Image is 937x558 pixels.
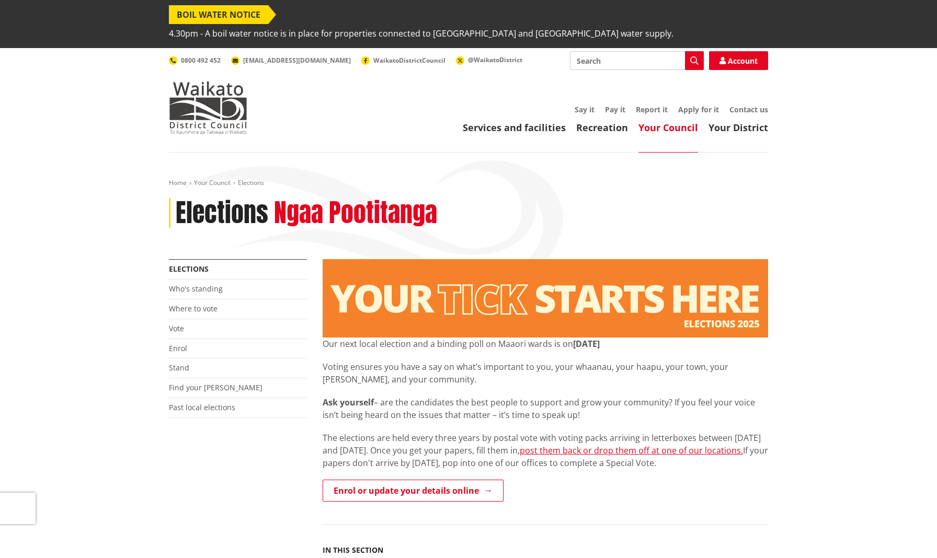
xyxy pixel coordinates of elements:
[323,397,374,408] strong: Ask yourself
[169,5,268,24] span: BOIL WATER NOTICE
[323,432,768,469] p: The elections are held every three years by postal vote with voting packs arriving in letterboxes...
[709,51,768,70] a: Account
[456,55,522,64] a: @WaikatoDistrict
[520,445,743,456] a: post them back or drop them off at one of our locations.
[169,56,221,65] a: 0800 492 452
[176,198,268,228] h1: Elections
[323,480,504,502] a: Enrol or update your details online
[169,402,235,412] a: Past local elections
[570,51,704,70] input: Search input
[169,24,673,43] span: 4.30pm - A boil water notice is in place for properties connected to [GEOGRAPHIC_DATA] and [GEOGR...
[323,546,383,555] h5: In this section
[573,338,600,350] strong: [DATE]
[169,178,187,187] a: Home
[729,104,768,114] a: Contact us
[169,363,189,373] a: Stand
[238,178,264,187] span: Elections
[373,56,445,65] span: WaikatoDistrictCouncil
[463,121,566,134] a: Services and facilities
[576,121,628,134] a: Recreation
[638,121,698,134] a: Your Council
[231,56,351,65] a: [EMAIL_ADDRESS][DOMAIN_NAME]
[243,56,351,65] span: [EMAIL_ADDRESS][DOMAIN_NAME]
[361,56,445,65] a: WaikatoDistrictCouncil
[169,304,218,313] a: Where to vote
[169,284,223,294] a: Who's standing
[323,396,768,421] p: – are the candidates the best people to support and grow your community? If you feel your voice i...
[575,104,595,114] a: Say it
[323,259,768,338] img: Elections - Website banner
[169,82,247,134] img: Waikato District Council - Te Kaunihera aa Takiwaa o Waikato
[468,55,522,64] span: @WaikatoDistrict
[636,104,668,114] a: Report it
[169,323,184,333] a: Vote
[274,198,437,228] h2: Ngaa Pootitanga
[181,56,221,65] span: 0800 492 452
[169,382,262,392] a: Find your [PERSON_NAME]
[323,361,768,386] p: Voting ensures you have a say on what’s important to you, your whaanau, your haapu, your town, yo...
[605,104,625,114] a: Pay it
[169,264,209,274] a: Elections
[169,343,187,353] a: Enrol
[169,179,768,188] nav: breadcrumb
[323,338,768,350] p: Our next local election and a binding poll on Maaori wards is on
[678,104,719,114] a: Apply for it
[709,121,768,134] a: Your District
[194,178,231,187] a: Your Council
